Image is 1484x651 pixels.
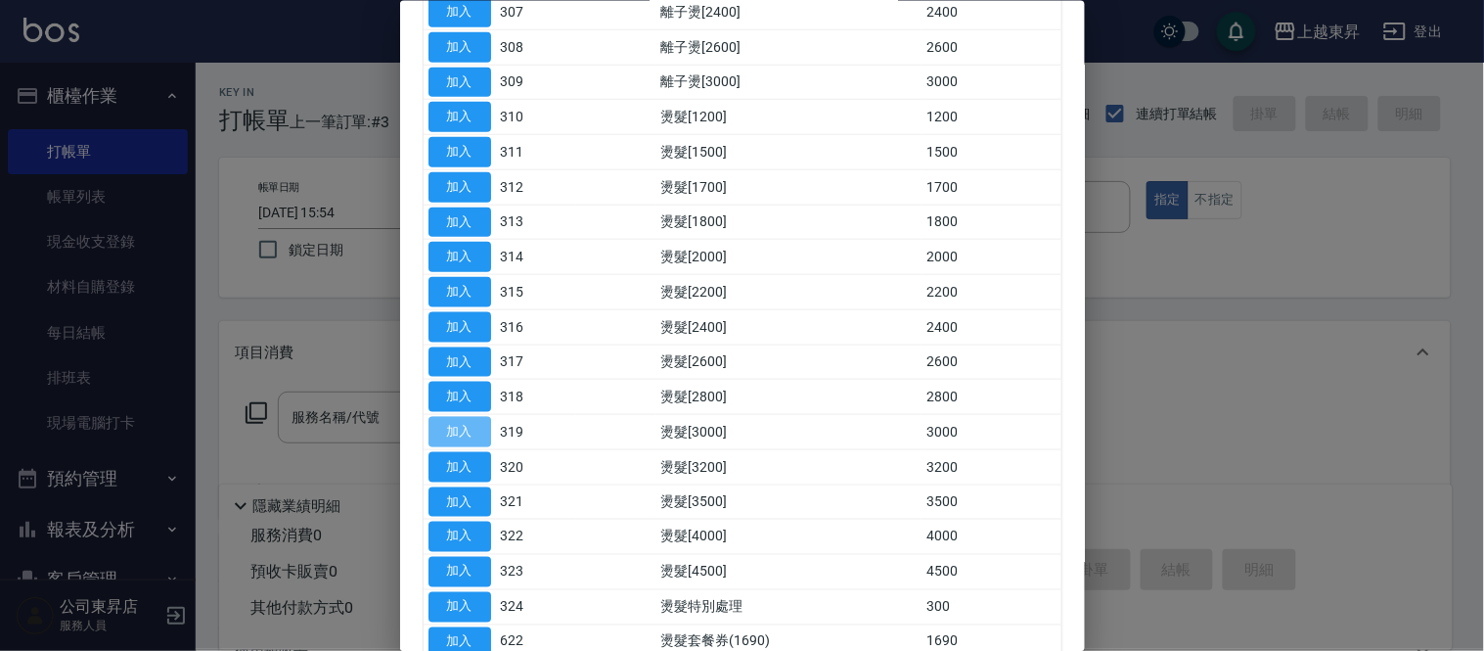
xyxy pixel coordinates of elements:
td: 321 [496,485,576,520]
td: 1700 [922,169,1060,205]
button: 加入 [428,171,491,202]
td: 燙髮[2000] [656,239,922,274]
td: 318 [496,379,576,414]
td: 1800 [922,205,1060,240]
td: 320 [496,449,576,485]
td: 1500 [922,134,1060,169]
td: 燙髮[1200] [656,99,922,134]
td: 324 [496,589,576,625]
td: 燙髮[2600] [656,345,922,380]
td: 322 [496,519,576,554]
td: 4000 [922,519,1060,554]
td: 燙髮[2400] [656,309,922,345]
td: 323 [496,554,576,589]
button: 加入 [428,242,491,272]
td: 312 [496,169,576,205]
button: 加入 [428,102,491,132]
td: 310 [496,99,576,134]
td: 2000 [922,239,1060,274]
td: 3000 [922,414,1060,449]
button: 加入 [428,382,491,412]
td: 燙髮[1800] [656,205,922,240]
td: 316 [496,309,576,345]
td: 314 [496,239,576,274]
button: 加入 [428,522,491,552]
button: 加入 [428,277,491,307]
button: 加入 [428,31,491,62]
button: 加入 [428,347,491,377]
td: 燙髮[3500] [656,485,922,520]
td: 3200 [922,449,1060,485]
button: 加入 [428,417,491,447]
td: 燙髮[2800] [656,379,922,414]
td: 319 [496,414,576,449]
td: 311 [496,134,576,169]
button: 加入 [428,207,491,237]
td: 燙髮[4000] [656,519,922,554]
button: 加入 [428,591,491,622]
td: 燙髮[2200] [656,274,922,309]
td: 2400 [922,309,1060,345]
button: 加入 [428,137,491,167]
td: 燙髮特別處理 [656,589,922,625]
td: 3000 [922,65,1060,100]
td: 燙髮[3200] [656,449,922,485]
td: 313 [496,205,576,240]
td: 1200 [922,99,1060,134]
td: 2600 [922,345,1060,380]
td: 308 [496,29,576,65]
td: 離子燙[3000] [656,65,922,100]
td: 300 [922,589,1060,625]
td: 315 [496,274,576,309]
button: 加入 [428,487,491,517]
button: 加入 [428,557,491,587]
td: 燙髮[4500] [656,554,922,589]
td: 317 [496,345,576,380]
td: 2800 [922,379,1060,414]
td: 離子燙[2600] [656,29,922,65]
button: 加入 [428,451,491,482]
td: 燙髮[3000] [656,414,922,449]
td: 2200 [922,274,1060,309]
td: 2600 [922,29,1060,65]
td: 4500 [922,554,1060,589]
td: 燙髮[1700] [656,169,922,205]
td: 燙髮[1500] [656,134,922,169]
button: 加入 [428,67,491,97]
button: 加入 [428,311,491,342]
td: 309 [496,65,576,100]
td: 3500 [922,485,1060,520]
